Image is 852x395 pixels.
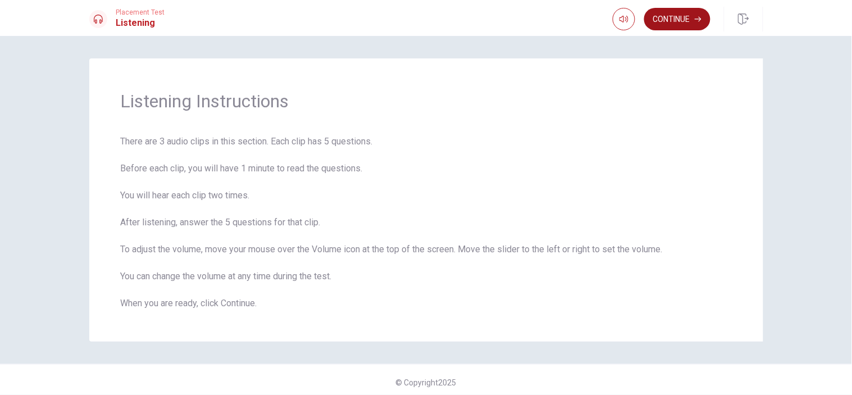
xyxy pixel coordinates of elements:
button: Continue [644,8,710,30]
span: © Copyright 2025 [396,378,457,387]
span: There are 3 audio clips in this section. Each clip has 5 questions. Before each clip, you will ha... [121,135,732,310]
span: Listening Instructions [121,90,732,112]
h1: Listening [116,16,165,30]
span: Placement Test [116,8,165,16]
